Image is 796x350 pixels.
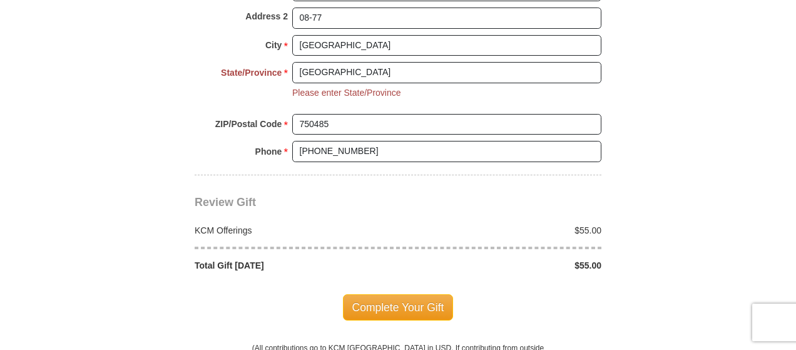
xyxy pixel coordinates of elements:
div: $55.00 [398,224,608,237]
strong: State/Province [221,64,282,81]
div: Total Gift [DATE] [188,259,399,272]
div: $55.00 [398,259,608,272]
div: KCM Offerings [188,224,399,237]
strong: Address 2 [245,8,288,25]
strong: ZIP/Postal Code [215,115,282,133]
span: Review Gift [195,196,256,208]
strong: City [265,36,282,54]
strong: Phone [255,143,282,160]
li: Please enter State/Province [292,86,401,99]
span: Complete Your Gift [343,294,454,321]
